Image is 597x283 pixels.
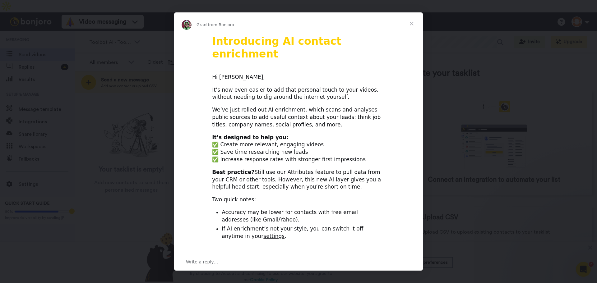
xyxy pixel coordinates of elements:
b: It’s designed to help you: [212,134,288,140]
b: Introducing AI contact enrichment [212,35,341,60]
div: ✅ Create more relevant, engaging videos ✅ Save time researching new leads ✅ Increase response rat... [212,134,385,163]
div: Open conversation and reply [174,253,423,271]
span: from Bonjoro [208,22,234,27]
a: settings [263,233,285,239]
li: Accuracy may be lower for contacts with free email addresses (like Gmail/Yahoo). [222,209,385,224]
div: Two quick notes: [212,196,385,203]
span: Write a reply… [186,258,218,266]
div: We’ve just rolled out AI enrichment, which scans and analyses public sources to add useful contex... [212,106,385,128]
b: Best practice? [212,169,254,175]
span: Close [400,12,423,35]
img: Profile image for Grant [182,20,192,30]
span: Grant [197,22,208,27]
div: Hi [PERSON_NAME], [212,74,385,81]
div: It’s now even easier to add that personal touch to your videos, without needing to dig around the... [212,86,385,101]
div: Still use our Attributes feature to pull data from your CRM or other tools. However, this new AI ... [212,169,385,191]
li: If AI enrichment’s not your style, you can switch it off anytime in your . [222,225,385,240]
